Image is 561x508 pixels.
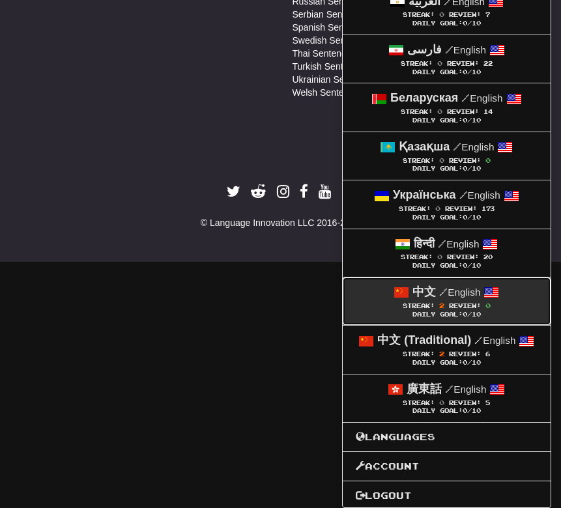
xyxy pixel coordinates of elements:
small: English [439,287,480,298]
span: 0 [463,262,467,269]
div: Daily Goal: /10 [356,117,538,125]
span: Streak: [403,399,435,406]
span: Review: [449,350,481,358]
div: © Language Innovation LLC 2016-2025 [46,216,515,229]
span: 0 [485,302,491,309]
div: Daily Goal: /10 [356,20,538,28]
div: Daily Goal: /10 [356,262,538,270]
span: / [453,141,461,152]
a: Languages [343,429,551,445]
small: English [461,92,502,104]
a: 中文 /English Streak: 2 Review: 0 Daily Goal:0/10 [343,277,551,325]
span: Streak: [401,253,433,261]
span: Review: [447,60,479,67]
strong: Українська [393,188,456,201]
a: Беларуская /English Streak: 0 Review: 14 Daily Goal:0/10 [343,83,551,131]
strong: 廣東話 [407,382,442,395]
span: Review: [449,157,481,164]
span: 0 [437,59,442,67]
span: 0 [463,117,467,124]
strong: Беларуская [390,91,458,104]
span: / [474,334,483,346]
span: 0 [463,359,467,366]
strong: 中文 (Traditional) [377,333,471,346]
span: Streak: [403,350,435,358]
small: English [438,238,479,249]
strong: हिन्दी [414,237,435,250]
span: / [461,92,470,104]
a: فارسی /English Streak: 0 Review: 22 Daily Goal:0/10 [343,35,551,83]
span: 0 [435,205,440,212]
span: / [439,286,448,298]
a: Українська /English Streak: 0 Review: 173 Daily Goal:0/10 [343,180,551,228]
span: 0 [463,214,467,221]
strong: 中文 [412,285,436,298]
a: Turkish Sentences Lists [293,60,389,73]
span: Review: [447,253,479,261]
span: 0 [437,253,442,261]
span: 0 [463,165,467,172]
a: Logout [343,487,551,504]
a: 中文 (Traditional) /English Streak: 2 Review: 6 Daily Goal:0/10 [343,326,551,373]
div: Daily Goal: /10 [356,214,538,222]
span: 6 [485,350,490,358]
span: 0 [439,10,444,18]
span: 0 [463,311,467,318]
a: Ukrainian Sentences Lists [293,73,398,86]
small: English [459,190,500,201]
span: 0 [437,107,442,115]
span: 22 [483,60,493,67]
div: Daily Goal: /10 [356,68,538,77]
span: / [438,238,446,249]
span: Streak: [401,60,433,67]
small: English [445,384,486,395]
span: 2 [439,302,444,309]
a: Account [343,458,551,475]
span: 7 [485,11,490,18]
a: Serbian Sentences Lists [293,8,391,21]
strong: فارسی [407,43,442,56]
a: Swedish Sentences Lists [293,34,394,47]
span: Review: [447,108,479,115]
div: Daily Goal: /10 [356,165,538,173]
span: Streak: [403,157,435,164]
span: 0 [463,20,467,27]
span: Streak: [401,108,433,115]
span: Review: [445,205,477,212]
span: 20 [483,253,493,261]
span: 0 [439,156,444,164]
div: Daily Goal: /10 [356,311,538,319]
span: 5 [485,399,490,406]
span: Streak: [403,11,435,18]
strong: Қазақша [399,140,450,153]
span: 0 [463,407,467,414]
span: 0 [439,399,444,406]
small: English [453,141,494,152]
span: Review: [449,399,481,406]
small: English [445,44,486,55]
span: 0 [485,156,491,164]
span: 2 [439,350,444,358]
small: English [474,335,515,346]
span: Review: [449,302,481,309]
div: Daily Goal: /10 [356,407,538,416]
a: Thai Sentences Lists [293,47,377,60]
span: 0 [463,68,467,76]
span: 14 [483,108,493,115]
span: / [445,383,453,395]
span: / [459,189,468,201]
a: Spanish Sentences Lists [293,21,392,34]
a: Қазақша /English Streak: 0 Review: 0 Daily Goal:0/10 [343,132,551,180]
span: Streak: [403,302,435,309]
span: Review: [449,11,481,18]
a: हिन्दी /English Streak: 0 Review: 20 Daily Goal:0/10 [343,229,551,277]
a: Welsh Sentences Lists [293,86,384,99]
a: 廣東話 /English Streak: 0 Review: 5 Daily Goal:0/10 [343,374,551,422]
span: / [445,44,453,55]
div: Daily Goal: /10 [356,359,538,367]
span: Streak: [399,205,431,212]
span: 173 [482,205,495,212]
